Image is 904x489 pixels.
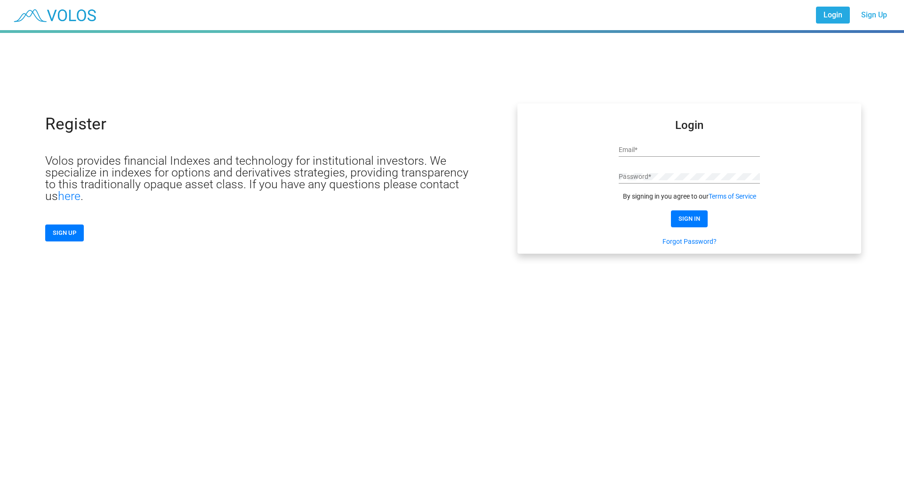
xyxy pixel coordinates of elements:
a: here [58,189,81,203]
p: Volos provides financial Indexes and technology for institutional investors. We specialize in ind... [45,155,475,202]
div: By signing in you agree to our [619,192,760,201]
a: Login [816,7,850,24]
a: Sign Up [854,7,895,24]
button: SIGN UP [45,224,84,241]
span: SIGN IN [678,215,700,222]
img: blue_transparent.png [8,3,101,27]
span: SIGN UP [53,229,76,236]
a: Terms of Service [709,192,756,201]
mat-card-title: Login [675,120,703,130]
span: Sign Up [861,10,887,19]
p: Register [45,116,106,132]
button: SIGN IN [671,210,708,227]
span: Login [823,10,842,19]
a: Forgot Password? [662,237,717,246]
